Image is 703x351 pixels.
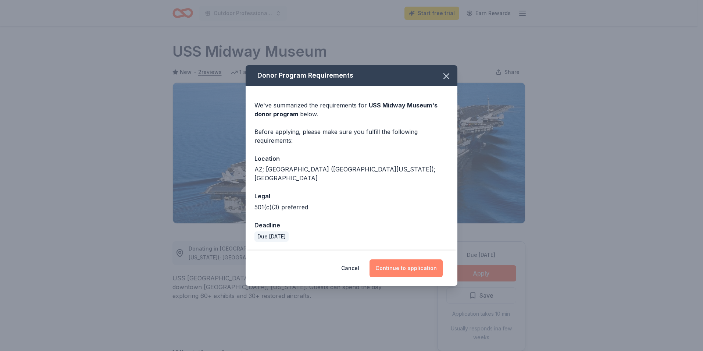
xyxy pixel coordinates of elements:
[254,165,449,182] div: AZ; [GEOGRAPHIC_DATA] ([GEOGRAPHIC_DATA][US_STATE]); [GEOGRAPHIC_DATA]
[254,231,289,242] div: Due [DATE]
[254,220,449,230] div: Deadline
[254,203,449,212] div: 501(c)(3) preferred
[254,127,449,145] div: Before applying, please make sure you fulfill the following requirements:
[254,154,449,163] div: Location
[246,65,457,86] div: Donor Program Requirements
[341,259,359,277] button: Cancel
[254,101,449,118] div: We've summarized the requirements for below.
[370,259,443,277] button: Continue to application
[254,191,449,201] div: Legal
